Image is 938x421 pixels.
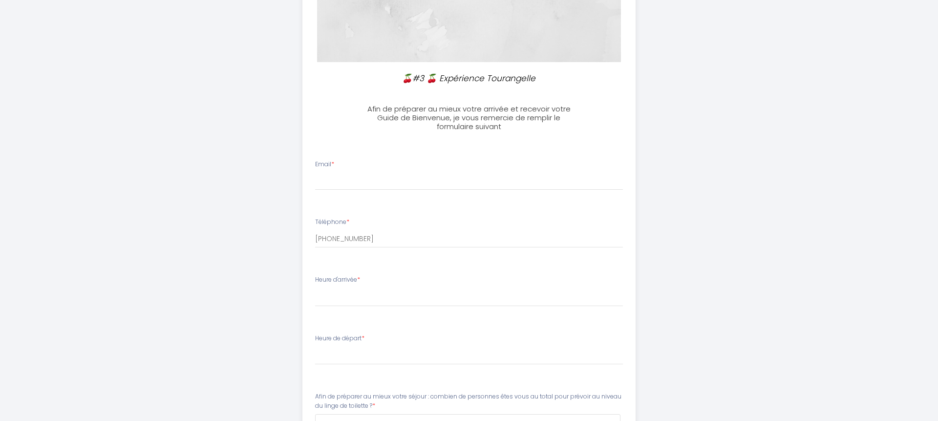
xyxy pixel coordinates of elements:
[315,275,360,285] label: Heure d'arrivée
[360,105,577,131] h3: Afin de préparer au mieux votre arrivée et recevoir votre Guide de Bienvenue, je vous remercie de...
[315,218,349,227] label: Téléphone
[364,72,574,85] p: 🍒#3 🍒 Expérience Tourangelle
[315,160,334,169] label: Email
[315,392,623,411] label: Afin de préparer au mieux votre séjour : combien de personnes êtes vous au total pour prévoir au ...
[315,334,364,343] label: Heure de départ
